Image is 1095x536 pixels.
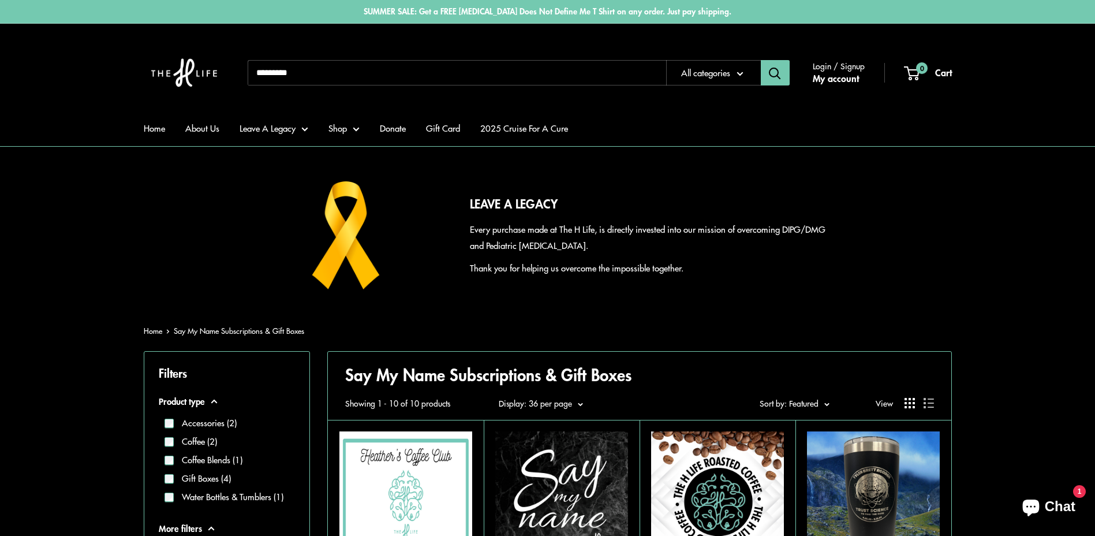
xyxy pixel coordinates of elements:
button: Display: 36 per page [499,396,583,411]
span: Sort by: Featured [760,397,819,409]
a: About Us [185,120,219,136]
span: Cart [935,65,952,79]
a: Home [144,325,162,336]
label: Gift Boxes (4) [174,472,231,485]
p: Every purchase made at The H Life, is directly invested into our mission of overcoming DIPG/DMG a... [470,221,831,254]
label: Water Bottles & Tumblers (1) [174,490,283,504]
a: Donate [380,120,406,136]
label: Accessories (2) [174,416,237,430]
nav: Breadcrumb [144,324,304,338]
h2: LEAVE A LEGACY [470,195,831,213]
a: 0 Cart [905,64,952,81]
p: Filters [159,362,295,384]
a: Say My Name Subscriptions & Gift Boxes [174,325,304,336]
a: Home [144,120,165,136]
img: The H Life [144,35,225,110]
a: Shop [328,120,360,136]
a: Gift Card [426,120,460,136]
a: My account [813,70,859,87]
button: Display products as grid [905,398,915,408]
span: Showing 1 - 10 of 10 products [345,396,450,411]
span: Login / Signup [813,58,865,73]
span: 0 [915,62,927,74]
button: Product type [159,393,295,410]
span: View [876,396,893,411]
a: Leave A Legacy [240,120,308,136]
label: Coffee (2) [174,435,217,448]
button: Sort by: Featured [760,396,829,411]
button: Search [761,60,790,85]
label: Coffee Blends (1) [174,453,242,467]
inbox-online-store-chat: Shopify online store chat [1012,489,1086,527]
p: Thank you for helping us overcome the impossible together. [470,260,831,276]
a: 2025 Cruise For A Cure [480,120,568,136]
input: Search... [248,60,666,85]
span: Display: 36 per page [499,397,572,409]
h1: Say My Name Subscriptions & Gift Boxes [345,363,934,386]
button: Display products as list [924,398,934,408]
